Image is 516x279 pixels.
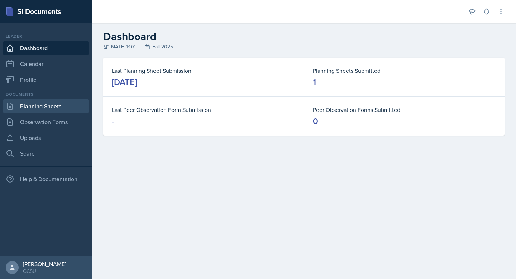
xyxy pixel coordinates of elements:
div: - [112,115,114,127]
dt: Planning Sheets Submitted [313,66,496,75]
div: Documents [3,91,89,98]
div: MATH 1401 Fall 2025 [103,43,505,51]
div: 0 [313,115,318,127]
h2: Dashboard [103,30,505,43]
a: Uploads [3,131,89,145]
a: Dashboard [3,41,89,55]
div: GCSU [23,268,66,275]
div: Help & Documentation [3,172,89,186]
a: Search [3,146,89,161]
div: 1 [313,76,316,88]
dt: Last Planning Sheet Submission [112,66,295,75]
dt: Last Peer Observation Form Submission [112,105,295,114]
div: [DATE] [112,76,137,88]
div: [PERSON_NAME] [23,260,66,268]
a: Profile [3,72,89,87]
a: Calendar [3,57,89,71]
dt: Peer Observation Forms Submitted [313,105,496,114]
a: Planning Sheets [3,99,89,113]
a: Observation Forms [3,115,89,129]
div: Leader [3,33,89,39]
